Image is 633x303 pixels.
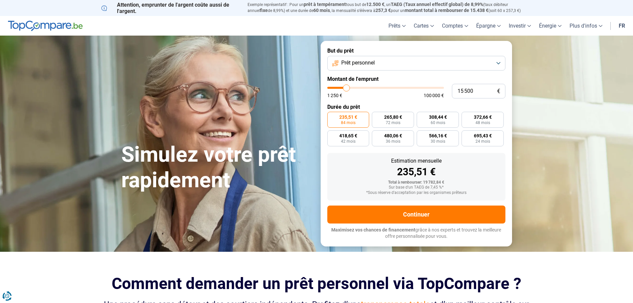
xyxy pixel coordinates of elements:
[327,48,505,54] label: But du prêt
[121,142,313,193] h1: Simulez votre prêt rapidement
[327,76,505,82] label: Montant de l'emprunt
[474,133,492,138] span: 695,43 €
[341,139,356,143] span: 42 mois
[366,2,384,7] span: 12.500 €
[566,16,606,36] a: Plus d'infos
[505,16,535,36] a: Investir
[339,133,357,138] span: 418,65 €
[8,21,83,31] img: TopCompare
[424,93,444,98] span: 100 000 €
[405,8,488,13] span: montant total à rembourser de 15.438 €
[386,139,400,143] span: 36 mois
[429,115,447,119] span: 308,44 €
[331,227,415,232] span: Maximisez vos chances de financement
[260,8,268,13] span: fixe
[333,167,500,177] div: 235,51 €
[384,133,402,138] span: 480,06 €
[497,88,500,94] span: €
[615,16,629,36] a: fr
[101,274,532,293] h2: Comment demander un prêt personnel via TopCompare ?
[535,16,566,36] a: Énergie
[327,206,505,224] button: Continuer
[475,121,490,125] span: 48 mois
[327,104,505,110] label: Durée du prêt
[341,59,375,67] span: Prêt personnel
[386,121,400,125] span: 72 mois
[327,227,505,240] p: grâce à nos experts et trouvez la meilleure offre personnalisée pour vous.
[384,16,410,36] a: Prêts
[375,8,391,13] span: 257,3 €
[431,139,445,143] span: 30 mois
[101,2,240,14] p: Attention, emprunter de l'argent coûte aussi de l'argent.
[431,121,445,125] span: 60 mois
[475,139,490,143] span: 24 mois
[333,185,500,190] div: Sur base d'un TAEG de 7,45 %*
[410,16,438,36] a: Cartes
[327,56,505,71] button: Prêt personnel
[341,121,356,125] span: 84 mois
[472,16,505,36] a: Épargne
[313,8,330,13] span: 60 mois
[474,115,492,119] span: 372,66 €
[304,2,346,7] span: prêt à tempérament
[391,2,483,7] span: TAEG (Taux annuel effectif global) de 8,99%
[339,115,357,119] span: 235,51 €
[327,93,342,98] span: 1 250 €
[333,191,500,195] div: *Sous réserve d'acceptation par les organismes prêteurs
[384,115,402,119] span: 265,80 €
[248,2,532,14] p: Exemple représentatif : Pour un tous but de , un (taux débiteur annuel de 8,99%) et une durée de ...
[333,158,500,164] div: Estimation mensuelle
[429,133,447,138] span: 566,16 €
[438,16,472,36] a: Comptes
[333,180,500,185] div: Total à rembourser: 19 782,84 €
